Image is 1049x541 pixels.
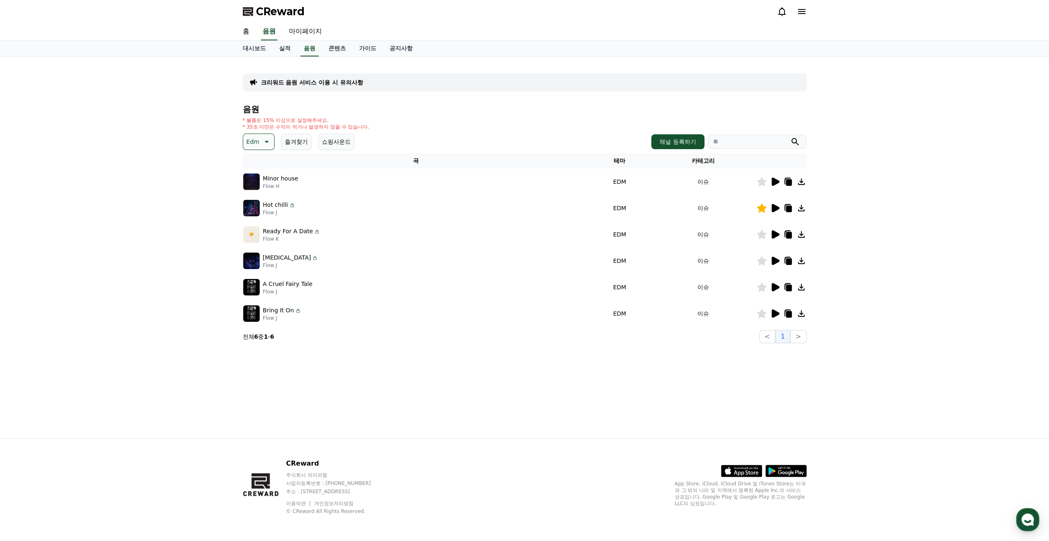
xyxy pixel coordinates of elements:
strong: 1 [264,333,268,340]
img: music [243,226,260,243]
button: 1 [775,330,790,343]
p: Flow H [263,183,298,190]
a: 콘텐츠 [322,41,352,56]
img: music [243,253,260,269]
a: 대화 [54,261,106,282]
a: 가이드 [352,41,383,56]
td: EDM [589,274,650,300]
th: 테마 [589,153,650,169]
td: 이슈 [650,195,756,221]
p: Flow J [263,262,319,269]
button: > [790,330,806,343]
span: 대화 [75,274,85,281]
p: Flow J [263,209,296,216]
p: Flow J [263,288,312,295]
p: Bring It On [263,306,294,315]
td: EDM [589,221,650,248]
h4: 음원 [243,105,807,114]
a: 이용약관 [286,501,312,506]
p: Ready For A Date [263,227,313,236]
p: 주식회사 와이피랩 [286,472,387,478]
img: music [243,279,260,295]
strong: 6 [270,333,274,340]
td: 이슈 [650,248,756,274]
p: * 볼륨은 15% 이상으로 설정해주세요. [243,117,370,124]
p: Edm [246,136,259,148]
p: [MEDICAL_DATA] [263,253,311,262]
a: 설정 [106,261,158,282]
a: 크리워드 음원 서비스 이용 시 유의사항 [261,78,363,87]
strong: 6 [254,333,258,340]
td: 이슈 [650,274,756,300]
a: CReward [243,5,305,18]
button: Edm [243,133,275,150]
p: 주소 : [STREET_ADDRESS] [286,488,387,495]
span: 설정 [127,274,137,280]
p: CReward [286,459,387,468]
p: 전체 중 - [243,333,274,341]
p: Flow J [263,315,301,321]
td: 이슈 [650,169,756,195]
th: 곡 [243,153,589,169]
button: 즐겨찾기 [281,133,312,150]
img: music [243,173,260,190]
p: 사업자등록번호 : [PHONE_NUMBER] [286,480,387,487]
p: © CReward All Rights Reserved. [286,508,387,515]
p: App Store, iCloud, iCloud Drive 및 iTunes Store는 미국과 그 밖의 나라 및 지역에서 등록된 Apple Inc.의 서비스 상표입니다. Goo... [675,480,807,507]
td: EDM [589,195,650,221]
th: 카테고리 [650,153,756,169]
p: Flow K [263,236,321,242]
td: EDM [589,300,650,327]
a: 홈 [236,23,256,40]
a: 마이페이지 [282,23,329,40]
p: Minor house [263,174,298,183]
td: 이슈 [650,300,756,327]
button: < [759,330,775,343]
span: CReward [256,5,305,18]
button: 쇼핑사운드 [318,133,354,150]
button: 채널 등록하기 [651,134,704,149]
a: 음원 [261,23,277,40]
p: A Cruel Fairy Tale [263,280,312,288]
p: * 35초 미만은 수익이 적거나 발생하지 않을 수 있습니다. [243,124,370,130]
td: 이슈 [650,221,756,248]
td: EDM [589,248,650,274]
a: 음원 [300,41,319,56]
a: 공지사항 [383,41,419,56]
a: 홈 [2,261,54,282]
span: 홈 [26,274,31,280]
td: EDM [589,169,650,195]
img: music [243,305,260,322]
p: Hot chilli [263,201,288,209]
img: music [243,200,260,216]
a: 개인정보처리방침 [314,501,354,506]
a: 대시보드 [236,41,272,56]
a: 실적 [272,41,297,56]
